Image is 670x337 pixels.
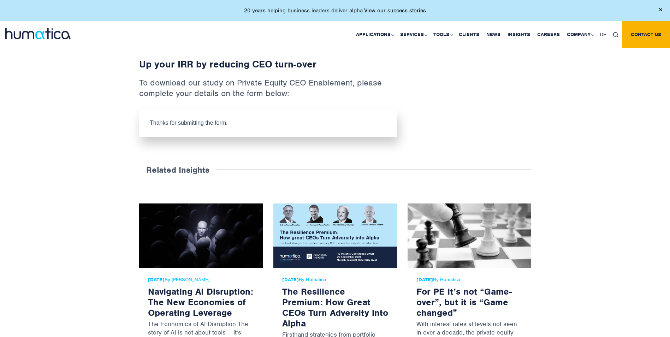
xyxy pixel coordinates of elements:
a: Clients [455,21,483,48]
a: Applications [352,21,397,48]
span: By Humatica [282,277,388,283]
a: For PE it’s not “Game-over”, but it is “Game changed” [416,286,512,318]
img: For PE it’s not “Game-over”, but it is “Game changed” [408,203,531,268]
h3: Related Insights [139,158,217,182]
img: search_icon [613,32,618,37]
img: logo [5,28,71,39]
strong: [DATE] [282,277,299,283]
p: To download our study on Private Equity CEO Enablement, please complete your details on the form ... [139,77,397,109]
img: The Resilience Premium: How Great CEOs Turn Adversity into Alpha [273,203,397,268]
a: View our success stories [364,7,426,14]
a: News [483,21,504,48]
a: The Resilience Premium: How Great CEOs Turn Adversity into Alpha [282,286,388,329]
a: Contact us [622,21,670,48]
a: Company [563,21,597,48]
strong: Up your IRR by reducing CEO turn-over [139,58,316,70]
a: Careers [534,21,563,48]
a: DE [597,21,610,48]
span: DE [600,31,606,37]
a: Tools [430,21,455,48]
strong: [DATE] [416,277,433,283]
strong: [DATE] [148,277,165,283]
span: By [PERSON_NAME] [148,277,254,283]
a: Services [397,21,430,48]
a: Navigating AI Disruption: The New Economies of Operating Leverage [148,286,253,318]
a: Insights [504,21,534,48]
img: Navigating AI Disruption: The New Economies of Operating Leverage [139,203,263,268]
span: By Humatica [416,277,522,283]
iframe: Form 0 [150,120,386,126]
p: 20 years helping business leaders deliver alpha. [244,7,426,14]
